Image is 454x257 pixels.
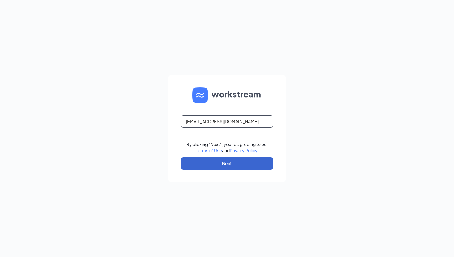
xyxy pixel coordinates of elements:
[186,141,268,154] div: By clicking "Next", you're agreeing to our and .
[181,157,273,170] button: Next
[230,148,257,153] a: Privacy Policy
[196,148,222,153] a: Terms of Use
[181,115,273,128] input: Email
[192,87,262,103] img: WS logo and Workstream text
